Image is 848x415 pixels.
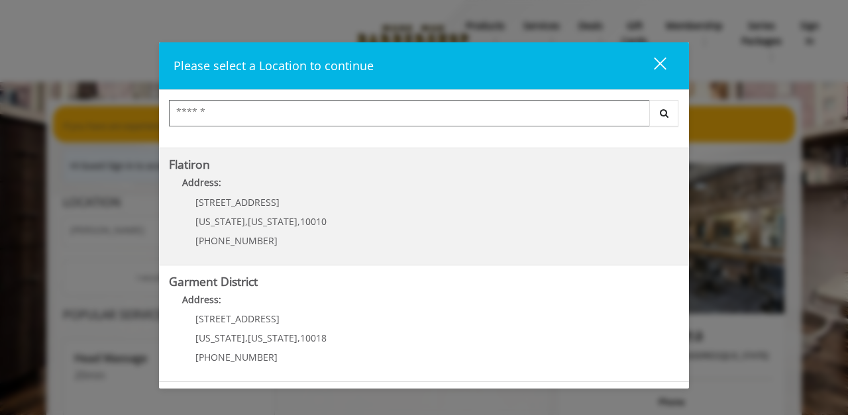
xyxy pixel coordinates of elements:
[195,312,280,325] span: [STREET_ADDRESS]
[300,332,327,344] span: 10018
[297,215,300,228] span: ,
[248,215,297,228] span: [US_STATE]
[169,100,650,126] input: Search Center
[169,273,258,289] b: Garment District
[169,156,210,172] b: Flatiron
[174,58,374,73] span: Please select a Location to continue
[248,332,297,344] span: [US_STATE]
[195,234,278,247] span: [PHONE_NUMBER]
[639,56,665,76] div: close dialog
[195,215,245,228] span: [US_STATE]
[657,109,672,118] i: Search button
[195,196,280,208] span: [STREET_ADDRESS]
[629,52,674,79] button: close dialog
[182,293,221,306] b: Address:
[245,215,248,228] span: ,
[300,215,327,228] span: 10010
[182,176,221,189] b: Address:
[245,332,248,344] span: ,
[195,351,278,363] span: [PHONE_NUMBER]
[195,332,245,344] span: [US_STATE]
[169,100,679,133] div: Center Select
[297,332,300,344] span: ,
